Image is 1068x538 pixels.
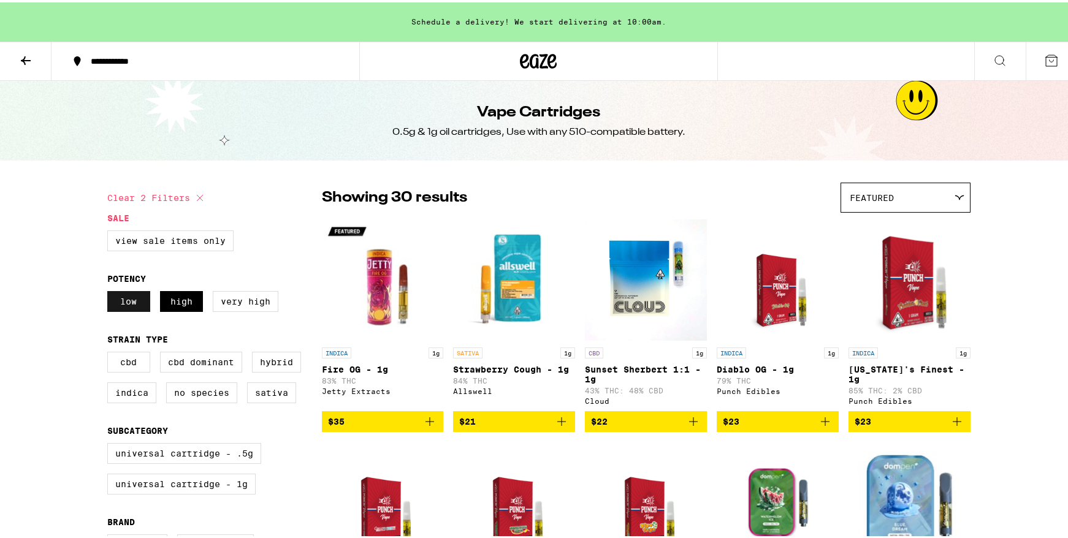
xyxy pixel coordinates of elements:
[322,345,351,356] p: INDICA
[692,345,707,356] p: 1g
[322,185,467,206] p: Showing 30 results
[849,216,971,409] a: Open page for Florida's Finest - 1g from Punch Edibles
[717,409,839,430] button: Add to bag
[717,374,839,382] p: 79% THC
[107,180,207,211] button: Clear 2 filters
[107,380,156,401] label: Indica
[849,409,971,430] button: Add to bag
[107,423,168,433] legend: Subcategory
[585,395,707,403] div: Cloud
[849,216,971,339] img: Punch Edibles - Florida's Finest - 1g
[849,395,971,403] div: Punch Edibles
[723,414,739,424] span: $23
[453,374,575,382] p: 84% THC
[453,216,575,409] a: Open page for Strawberry Cough - 1g from Allswell
[392,123,685,137] div: 0.5g & 1g oil cartridges, Use with any 510-compatible battery.
[717,216,839,409] a: Open page for Diablo OG - 1g from Punch Edibles
[453,385,575,393] div: Allswell
[322,385,444,393] div: Jetty Extracts
[160,289,203,309] label: High
[453,345,483,356] p: SATIVA
[849,345,878,356] p: INDICA
[730,216,825,339] img: Punch Edibles - Diablo OG - 1g
[717,362,839,372] p: Diablo OG - 1g
[585,216,707,409] a: Open page for Sunset Sherbert 1:1 - 1g from Cloud
[107,441,261,461] label: Universal Cartridge - .5g
[855,414,871,424] span: $23
[585,362,707,382] p: Sunset Sherbert 1:1 - 1g
[717,345,746,356] p: INDICA
[459,414,476,424] span: $21
[453,362,575,372] p: Strawberry Cough - 1g
[107,349,150,370] label: CBD
[849,362,971,382] p: [US_STATE]'s Finest - 1g
[322,216,444,409] a: Open page for Fire OG - 1g from Jetty Extracts
[429,345,443,356] p: 1g
[213,289,278,309] label: Very High
[585,384,707,392] p: 43% THC: 48% CBD
[107,471,256,492] label: Universal Cartridge - 1g
[956,345,971,356] p: 1g
[322,374,444,382] p: 83% THC
[322,216,444,339] img: Jetty Extracts - Fire OG - 1g
[824,345,839,356] p: 1g
[107,332,168,342] legend: Strain Type
[585,409,707,430] button: Add to bag
[107,228,234,249] label: View Sale Items Only
[585,345,603,356] p: CBD
[477,100,600,121] h1: Vape Cartridges
[850,191,894,200] span: Featured
[107,211,129,221] legend: Sale
[453,216,575,339] img: Allswell - Strawberry Cough - 1g
[453,409,575,430] button: Add to bag
[591,414,608,424] span: $22
[322,409,444,430] button: Add to bag
[585,216,707,339] img: Cloud - Sunset Sherbert 1:1 - 1g
[247,380,296,401] label: Sativa
[107,289,150,309] label: Low
[166,380,237,401] label: No Species
[328,414,345,424] span: $35
[160,349,242,370] label: CBD Dominant
[252,349,301,370] label: Hybrid
[717,385,839,393] div: Punch Edibles
[849,384,971,392] p: 85% THC: 2% CBD
[322,362,444,372] p: Fire OG - 1g
[560,345,575,356] p: 1g
[107,515,135,525] legend: Brand
[7,9,88,18] span: Hi. Need any help?
[107,271,146,281] legend: Potency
